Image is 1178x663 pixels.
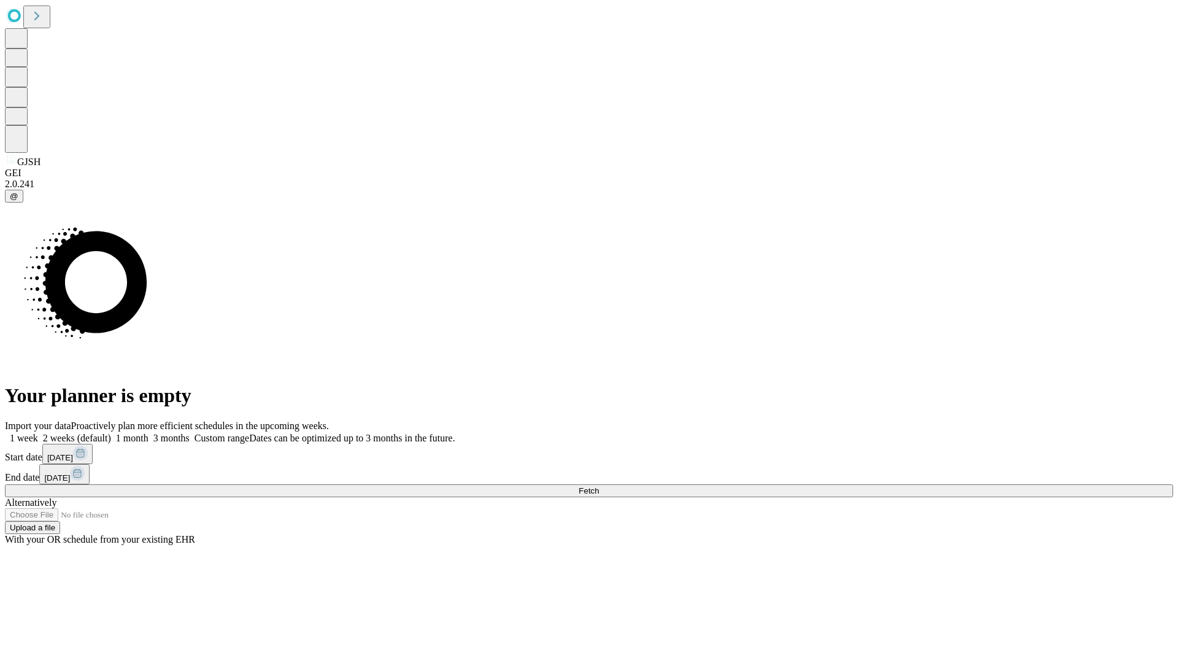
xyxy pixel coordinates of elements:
button: [DATE] [39,464,90,484]
span: With your OR schedule from your existing EHR [5,534,195,545]
button: Fetch [5,484,1173,497]
div: 2.0.241 [5,179,1173,190]
span: 1 week [10,433,38,443]
span: Fetch [579,486,599,495]
span: @ [10,192,18,201]
div: End date [5,464,1173,484]
span: Alternatively [5,497,56,508]
span: 2 weeks (default) [43,433,111,443]
span: 1 month [116,433,148,443]
h1: Your planner is empty [5,384,1173,407]
span: 3 months [153,433,190,443]
div: Start date [5,444,1173,464]
span: Proactively plan more efficient schedules in the upcoming weeks. [71,421,329,431]
span: GJSH [17,157,40,167]
button: Upload a file [5,521,60,534]
span: Dates can be optimized up to 3 months in the future. [249,433,455,443]
button: [DATE] [42,444,93,464]
span: Import your data [5,421,71,431]
span: [DATE] [44,473,70,483]
div: GEI [5,168,1173,179]
span: [DATE] [47,453,73,462]
button: @ [5,190,23,203]
span: Custom range [194,433,249,443]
